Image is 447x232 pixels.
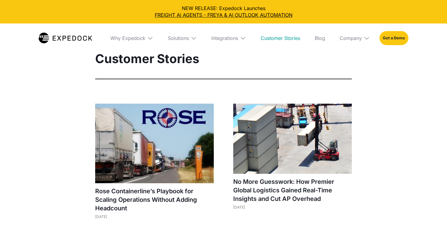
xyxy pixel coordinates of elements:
[310,23,330,53] a: Blog
[163,23,202,53] div: Solutions
[233,177,352,203] h1: No More Guesswork: How Premier Global Logistics Gained Real-Time Insights and Cut AP Overhead
[168,35,189,41] div: Solutions
[5,5,442,19] div: NEW RELEASE: Expedock Launches
[233,205,352,209] div: [DATE]
[206,23,251,53] div: Integrations
[379,31,408,45] a: Get a Demo
[106,23,158,53] div: Why Expedock
[340,35,362,41] div: Company
[233,104,352,216] a: No More Guesswork: How Premier Global Logistics Gained Real-Time Insights and Cut AP Overhead[DATE]
[335,23,375,53] div: Company
[95,104,214,225] a: Rose Containerline’s Playbook for Scaling Operations Without Adding Headcount[DATE]
[95,51,352,66] h1: Customer Stories
[95,187,214,212] h1: Rose Containerline’s Playbook for Scaling Operations Without Adding Headcount
[5,12,442,18] a: FREIGHT AI AGENTS - FREYA & AI OUTLOOK AUTOMATION
[211,35,238,41] div: Integrations
[256,23,305,53] a: Customer Stories
[110,35,145,41] div: Why Expedock
[95,214,214,219] div: [DATE]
